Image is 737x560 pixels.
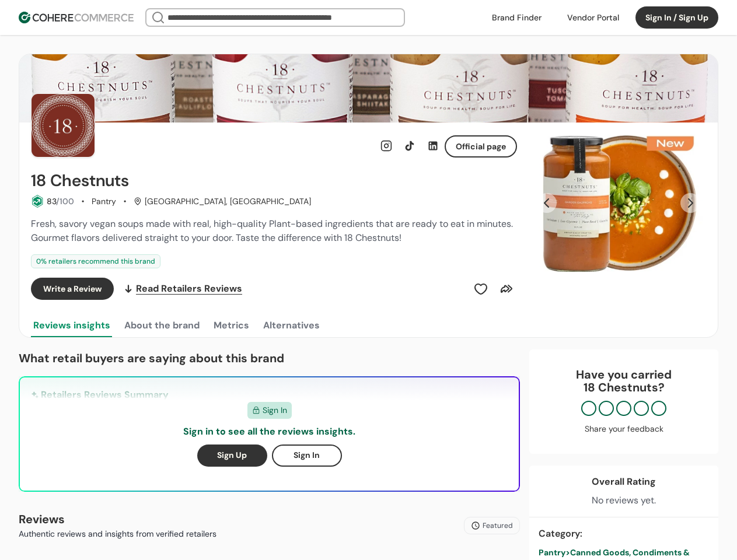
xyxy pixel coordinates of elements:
div: Slide 1 [531,134,706,272]
button: Sign Up [197,444,267,467]
button: Alternatives [261,314,322,337]
button: About the brand [122,314,202,337]
span: Featured [483,520,513,531]
img: Brand cover image [19,54,718,123]
button: Write a Review [31,278,114,300]
span: Fresh, savory vegan soups made with real, high-quality Plant-based ingredients that are ready to ... [31,218,513,244]
div: Have you carried [541,368,707,394]
button: Official page [445,135,517,157]
div: Carousel [531,134,706,272]
button: Sign In [272,444,342,467]
button: Metrics [211,314,252,337]
img: Brand Photo [31,93,95,157]
div: 0 % retailers recommend this brand [31,254,160,268]
div: No reviews yet. [592,494,656,508]
a: Read Retailers Reviews [123,278,242,300]
div: Category : [539,527,709,541]
div: [GEOGRAPHIC_DATA], [GEOGRAPHIC_DATA] [134,195,311,208]
img: Cohere Logo [19,12,134,23]
div: Share your feedback [541,423,707,435]
b: Reviews [19,512,65,527]
button: Next Slide [680,193,700,213]
div: Pantry [92,195,116,208]
button: Previous Slide [537,193,557,213]
p: Authentic reviews and insights from verified retailers [19,528,216,540]
button: Sign In / Sign Up [635,6,718,29]
span: Sign In [263,404,287,416]
p: Sign in to see all the reviews insights. [183,425,355,439]
span: > [565,547,570,558]
img: Slide 0 [531,134,706,272]
span: 83 [47,196,56,206]
h2: 18 Chestnuts [31,171,129,190]
button: Reviews insights [31,314,113,337]
div: Overall Rating [592,475,656,489]
span: Pantry [539,547,565,558]
p: 18 Chestnuts ? [541,381,707,394]
span: Read Retailers Reviews [136,282,242,296]
span: /100 [56,196,74,206]
p: What retail buyers are saying about this brand [19,349,520,367]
